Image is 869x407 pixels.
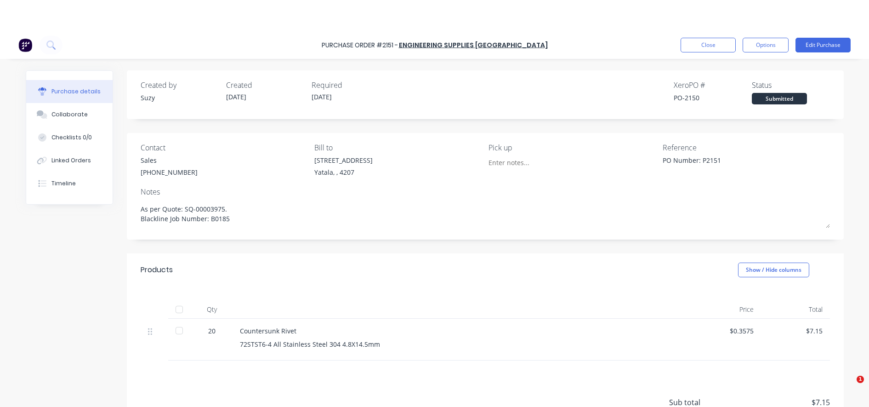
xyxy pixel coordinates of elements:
[141,167,198,177] div: [PHONE_NUMBER]
[141,155,198,165] div: Sales
[240,326,685,336] div: Countersunk Rivet
[314,155,373,165] div: [STREET_ADDRESS]
[663,142,830,153] div: Reference
[26,172,113,195] button: Timeline
[663,155,778,176] textarea: PO Number: P2151
[51,87,101,96] div: Purchase details
[312,80,390,91] div: Required
[199,326,225,336] div: 20
[681,38,736,52] button: Close
[488,155,572,169] input: Enter notes...
[26,126,113,149] button: Checklists 0/0
[738,263,809,277] button: Show / Hide columns
[141,142,308,153] div: Contact
[141,93,219,103] div: Suzy
[699,326,754,336] div: $0.3575
[768,326,823,336] div: $7.15
[857,376,864,383] span: 1
[51,156,91,165] div: Linked Orders
[26,103,113,126] button: Collaborate
[752,93,807,104] div: Submitted
[692,300,761,319] div: Price
[240,339,685,349] div: 72STST6-4 All Stainless Steel 304 4.8X14.5mm
[226,80,304,91] div: Created
[51,179,76,188] div: Timeline
[141,186,830,197] div: Notes
[761,300,830,319] div: Total
[674,93,752,103] div: PO-2150
[838,376,860,398] iframe: Intercom live chat
[488,142,656,153] div: Pick up
[141,200,830,228] textarea: As per Quote: SQ-00003975. Blackline Job Number: B0185
[26,80,113,103] button: Purchase details
[795,38,851,52] button: Edit Purchase
[674,80,752,91] div: Xero PO #
[51,110,88,119] div: Collaborate
[314,142,482,153] div: Bill to
[141,80,219,91] div: Created by
[18,38,32,52] img: Factory
[322,40,398,50] div: Purchase Order #2151 -
[51,133,92,142] div: Checklists 0/0
[26,149,113,172] button: Linked Orders
[141,264,173,275] div: Products
[752,80,830,91] div: Status
[743,38,789,52] button: Options
[191,300,233,319] div: Qty
[399,40,548,50] a: Engineering Supplies [GEOGRAPHIC_DATA]
[314,167,373,177] div: Yatala, , 4207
